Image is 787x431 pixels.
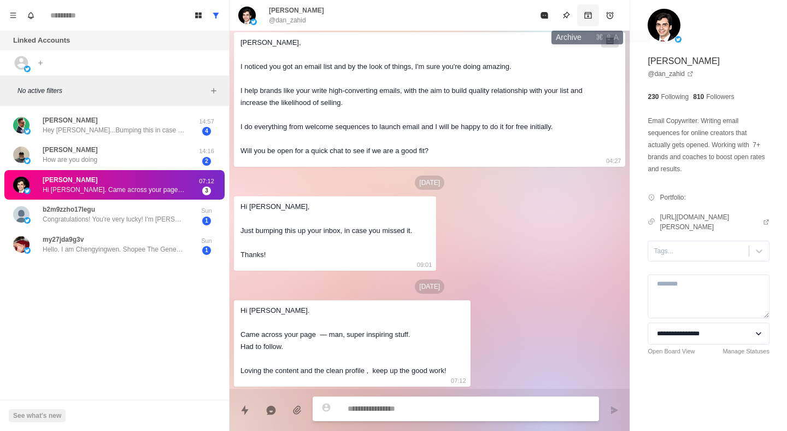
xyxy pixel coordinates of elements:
[13,177,30,193] img: picture
[207,7,225,24] button: Show all conversations
[4,7,22,24] button: Menu
[193,147,220,156] p: 14:16
[240,37,601,157] div: [PERSON_NAME], I noticed you got an email list and by the look of things, I'm sure you're doing a...
[660,193,685,202] p: Portfolio:
[193,236,220,246] p: Sun
[13,147,30,163] img: picture
[240,201,412,261] div: Hi [PERSON_NAME], Just bumping this up your inbox, in case you missed it. Thanks!
[648,347,695,356] a: Open Board View
[17,86,207,96] p: No active filters
[648,92,659,102] p: 230
[34,56,47,69] button: Add account
[193,177,220,186] p: 07:12
[415,279,444,294] p: [DATE]
[648,69,694,79] a: @dan_zahid
[234,399,256,421] button: Quick replies
[43,175,98,185] p: [PERSON_NAME]
[13,236,30,253] img: picture
[240,305,447,377] div: Hi [PERSON_NAME]. Came across your page — man, super inspiring stuff. Had to follow. Loving the c...
[43,185,185,195] p: Hi [PERSON_NAME]. Came across your page — man, super inspiring stuff. Had to follow. Loving the c...
[43,235,84,244] p: my27jda9g3v
[24,66,31,72] img: picture
[250,19,257,25] img: picture
[202,217,211,225] span: 1
[417,259,432,271] p: 09:01
[451,375,466,387] p: 07:12
[675,36,682,43] img: picture
[43,205,95,214] p: b2m9zzho17legu
[238,7,256,24] img: picture
[24,128,31,135] img: picture
[43,244,185,254] p: Hello, I am Chengyingwen. Shopee The General Manager. We are currently recruiting a team that wor...
[202,157,211,166] span: 2
[706,92,734,102] p: Followers
[599,4,621,26] button: Add reminder
[533,4,555,26] button: Mark as read
[43,145,98,155] p: [PERSON_NAME]
[202,246,211,255] span: 1
[693,92,704,102] p: 810
[603,399,625,421] button: Send message
[648,9,680,42] img: picture
[723,347,770,356] a: Manage Statuses
[555,4,577,26] button: Pin
[202,187,211,195] span: 3
[43,155,97,165] p: How are you doing
[648,115,770,175] p: Email Copywriter. Writing email sequences for online creators that actually gets opened. Working ...
[13,206,30,223] img: picture
[9,409,66,422] button: See what's new
[286,399,308,421] button: Add media
[13,117,30,133] img: picture
[43,125,185,135] p: Hey [PERSON_NAME]...Bumping this in case life got busy
[24,188,31,194] img: picture
[13,35,70,46] p: Linked Accounts
[577,4,599,26] button: Archive
[24,247,31,254] img: picture
[193,206,220,215] p: Sun
[661,92,689,102] p: Following
[24,217,31,224] img: picture
[269,15,306,25] p: @dan_zahid
[43,214,185,224] p: Congratulations! You're very lucky! I'm [PERSON_NAME], a member of a private investment team with...
[193,117,220,126] p: 14:57
[660,212,770,232] a: [URL][DOMAIN_NAME][PERSON_NAME]
[207,84,220,97] button: Add filters
[415,176,444,190] p: [DATE]
[190,7,207,24] button: Board View
[22,7,39,24] button: Notifications
[269,5,324,15] p: [PERSON_NAME]
[24,158,31,164] img: picture
[43,115,98,125] p: [PERSON_NAME]
[648,55,720,68] p: [PERSON_NAME]
[606,155,621,167] p: 04:27
[202,127,211,136] span: 4
[260,399,282,421] button: Reply with AI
